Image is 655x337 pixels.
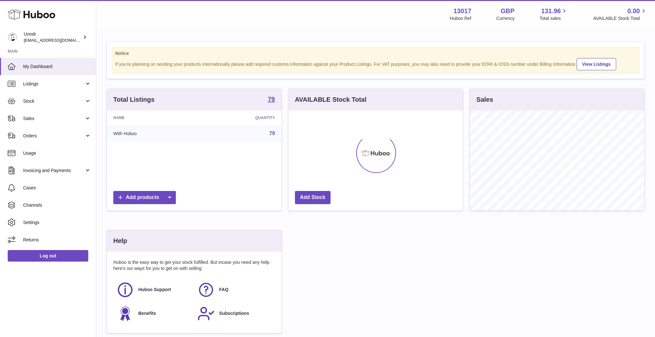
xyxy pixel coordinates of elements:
span: Listings [23,81,84,87]
span: Stock [23,98,84,104]
span: My Dashboard [23,64,91,70]
span: Invoicing and Payments [23,168,84,174]
a: View Listings [577,58,616,70]
span: Orders [23,133,84,139]
span: Channels [23,202,91,208]
span: FAQ [219,287,228,293]
h3: Total Listings [113,95,155,104]
a: Huboo Support [116,281,191,298]
div: Huboo Ref [450,15,471,22]
th: Quantity [199,110,281,125]
th: Name [107,110,199,125]
a: Add Stock [295,191,331,204]
div: If you're planning on sending your products internationally please add required customs informati... [115,57,636,70]
span: Huboo Support [138,287,171,293]
strong: 79 [268,96,275,102]
a: Benefits [116,305,191,322]
span: Subscriptions [219,310,249,316]
img: sofiapanwar@gmail.com [8,32,17,42]
h3: Sales [476,95,493,104]
h3: Help [113,237,127,245]
a: 131.96 Total sales [539,7,568,22]
a: Add products [113,191,176,204]
span: [EMAIL_ADDRESS][DOMAIN_NAME] [24,38,94,43]
span: Usage [23,150,91,156]
a: Subscriptions [197,305,272,322]
h3: AVAILABLE Stock Total [295,95,366,104]
p: Huboo is the easy way to get your stock fulfilled. But incase you need any help here's our ways f... [113,259,275,272]
span: AVAILABLE Stock Total [593,15,647,22]
span: Settings [23,220,91,226]
a: FAQ [197,281,272,298]
span: Returns [23,237,91,243]
strong: Notice [115,50,636,56]
span: 0.00 [627,7,640,15]
span: 131.96 [541,7,561,15]
a: 0.00 AVAILABLE Stock Total [593,7,647,22]
span: Benefits [138,310,156,316]
div: Unndr [24,31,82,43]
div: Currency [496,15,515,22]
td: With Huboo [107,125,199,142]
a: 79 [268,96,275,104]
span: Sales [23,116,84,122]
span: Total sales [539,15,568,22]
a: 79 [269,131,275,136]
strong: 13017 [453,7,471,15]
a: Log out [8,250,88,262]
span: Cases [23,185,91,191]
strong: GBP [501,7,514,15]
